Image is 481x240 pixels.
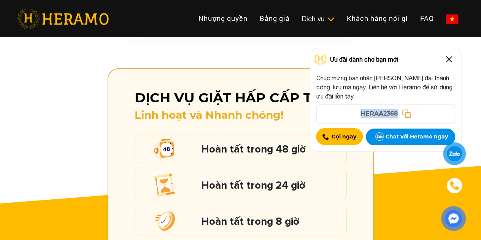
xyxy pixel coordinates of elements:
img: Call [322,134,329,140]
h5: Hoàn tất trong 8 giờ [201,216,343,226]
img: Zalo [373,131,386,143]
button: Chat với Heramo ngay [366,129,455,145]
h4: Linh hoạt và Nhanh chóng! [135,109,347,122]
a: phone-icon [444,175,465,196]
h5: Hoàn tất trong 48 giờ [201,144,343,154]
img: vn-flag.png [446,14,458,24]
span: Ưu đãi dành cho bạn mới [330,55,398,64]
img: heramo-logo.png [17,9,109,29]
h3: Dịch vụ giặt hấp cấp tốc [135,90,347,106]
button: Gọi ngay [316,128,363,145]
a: Bảng giá [254,10,296,27]
a: FAQ [414,10,440,27]
a: Nhượng quyền [192,10,254,27]
img: subToggleIcon [327,16,335,23]
h5: Hoàn tất trong 24 giờ [201,180,343,190]
a: Khách hàng nói gì [341,10,414,27]
img: Close [443,53,455,65]
img: phone-icon [449,180,460,191]
span: HERAA2368 [360,109,398,118]
p: Chúc mừng bạn nhận [PERSON_NAME] đãi thành công, lưu mã ngay. Liên hệ với Heramo để sử dụng ưu đã... [316,73,455,101]
img: Logo [313,54,328,65]
div: Dịch vụ [302,14,335,24]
